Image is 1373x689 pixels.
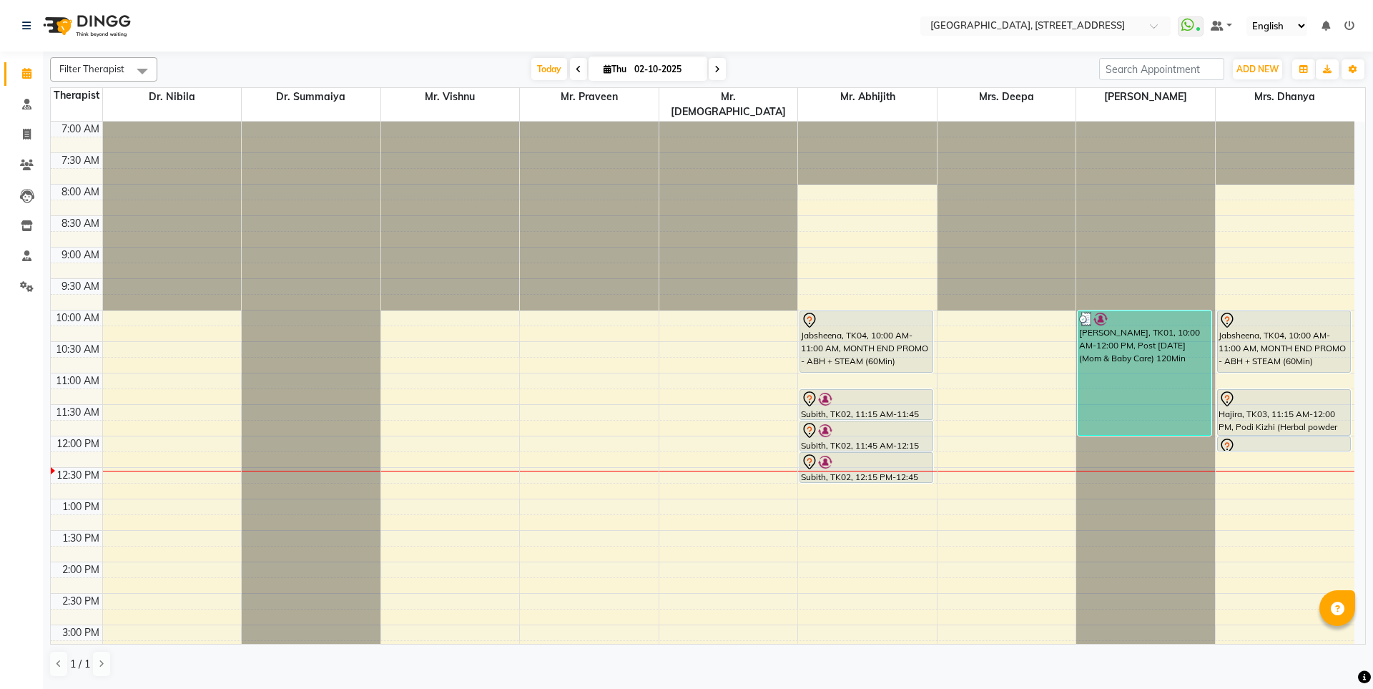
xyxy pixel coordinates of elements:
[103,88,242,106] span: Dr. Nibila
[53,405,102,420] div: 11:30 AM
[800,311,932,372] div: Jabsheena, TK04, 10:00 AM-11:00 AM, MONTH END PROMO - ABH + STEAM (60Min)
[59,122,102,137] div: 7:00 AM
[1078,311,1211,435] div: [PERSON_NAME], TK01, 10:00 AM-12:00 PM, Post [DATE] (Mom & Baby Care) 120Min
[938,88,1076,106] span: Mrs. Deepa
[1313,632,1359,675] iframe: chat widget
[59,248,102,263] div: 9:00 AM
[54,468,102,483] div: 12:30 PM
[59,216,102,231] div: 8:30 AM
[59,594,102,609] div: 2:30 PM
[53,373,102,389] div: 11:00 AM
[1218,390,1350,435] div: Hajira, TK03, 11:15 AM-12:00 PM, Podi Kizhi (Herbal powder poultice)
[59,153,102,168] div: 7:30 AM
[520,88,659,106] span: Mr. Praveen
[242,88,380,106] span: Dr. Summaiya
[36,6,134,46] img: logo
[59,625,102,640] div: 3:00 PM
[70,657,90,672] span: 1 / 1
[800,421,932,451] div: Subith, TK02, 11:45 AM-12:15 PM, Podi Kizhi (Herbal powder poultice)
[59,499,102,514] div: 1:00 PM
[381,88,520,106] span: Mr. Vishnu
[630,59,702,80] input: 2025-10-02
[531,58,567,80] span: Today
[800,390,932,419] div: Subith, TK02, 11:15 AM-11:45 AM, [PERSON_NAME]
[1233,59,1282,79] button: ADD NEW
[51,88,102,103] div: Therapist
[53,311,102,326] div: 10:00 AM
[1218,311,1350,372] div: Jabsheena, TK04, 10:00 AM-11:00 AM, MONTH END PROMO - ABH + STEAM (60Min)
[59,531,102,546] div: 1:30 PM
[1236,64,1279,74] span: ADD NEW
[53,342,102,357] div: 10:30 AM
[1099,58,1224,80] input: Search Appointment
[659,88,798,121] span: Mr. [DEMOGRAPHIC_DATA]
[600,64,630,74] span: Thu
[800,453,932,482] div: Subith, TK02, 12:15 PM-12:45 PM, [PERSON_NAME]
[1076,88,1215,106] span: [PERSON_NAME]
[59,185,102,200] div: 8:00 AM
[1218,437,1350,451] div: Hajira, TK03, 12:00 PM-12:15 PM, [GEOGRAPHIC_DATA]
[59,63,124,74] span: Filter Therapist
[54,436,102,451] div: 12:00 PM
[59,562,102,577] div: 2:00 PM
[59,279,102,294] div: 9:30 AM
[1216,88,1354,106] span: Mrs. Dhanya
[798,88,937,106] span: Mr. Abhijith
